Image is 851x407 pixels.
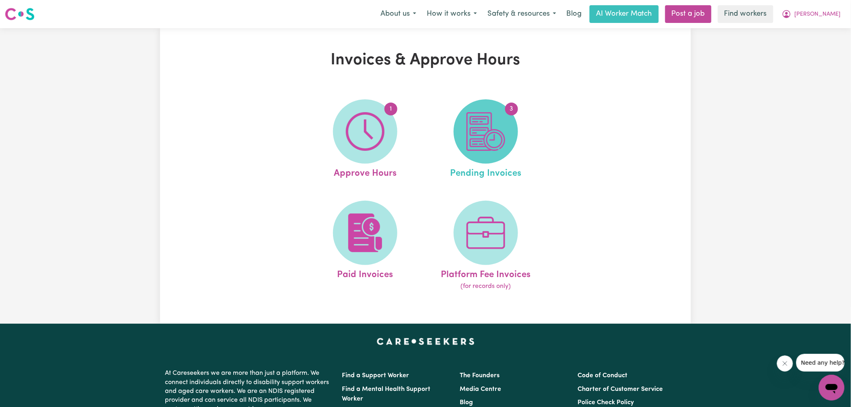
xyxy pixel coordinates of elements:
span: [PERSON_NAME] [795,10,841,19]
a: The Founders [460,372,499,379]
a: Approve Hours [307,99,423,181]
a: Charter of Customer Service [578,386,663,393]
a: Blog [561,5,586,23]
button: How it works [421,6,482,23]
span: Paid Invoices [337,265,393,282]
span: Need any help? [5,6,49,12]
a: AI Worker Match [590,5,659,23]
a: Platform Fee Invoices(for records only) [428,201,544,292]
iframe: Message from company [796,354,845,372]
span: Pending Invoices [450,164,521,181]
iframe: Close message [777,356,793,372]
a: Careseekers logo [5,5,35,23]
a: Code of Conduct [578,372,628,379]
button: Safety & resources [482,6,561,23]
span: 1 [384,103,397,115]
iframe: Button to launch messaging window [819,375,845,401]
a: Find workers [718,5,773,23]
a: Media Centre [460,386,501,393]
a: Find a Support Worker [342,372,409,379]
a: Post a job [665,5,711,23]
a: Blog [460,399,473,406]
a: Police Check Policy [578,399,634,406]
span: Platform Fee Invoices [441,265,530,282]
a: Careseekers home page [377,338,475,345]
img: Careseekers logo [5,7,35,21]
span: Approve Hours [334,164,397,181]
button: About us [375,6,421,23]
a: Paid Invoices [307,201,423,292]
h1: Invoices & Approve Hours [253,51,598,70]
span: (for records only) [460,282,511,291]
span: 3 [505,103,518,115]
a: Find a Mental Health Support Worker [342,386,430,402]
a: Pending Invoices [428,99,544,181]
button: My Account [777,6,846,23]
